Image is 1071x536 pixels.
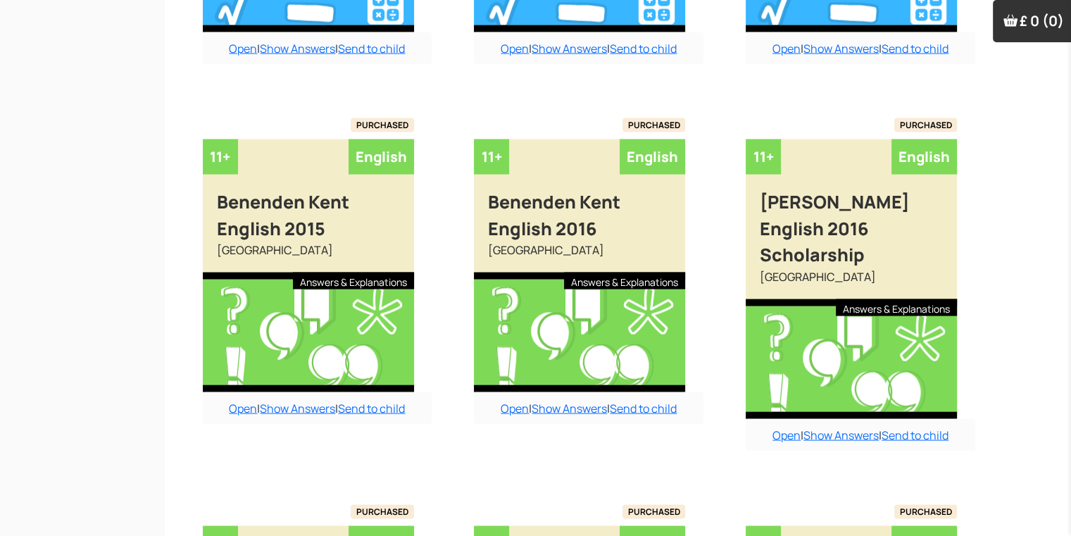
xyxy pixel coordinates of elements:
div: 215 [239,105,262,118]
div: | | [474,32,703,65]
div: [PERSON_NAME] English 2016 Scholarship [746,175,957,268]
a: Send to child [338,41,405,56]
a: Show Answers [260,41,335,56]
div: 0.25 ÷ [118,172,163,185]
div: ÷ [137,404,144,417]
a: Show Answers [260,401,335,416]
div: | | [203,392,432,425]
div: ÷ [257,404,265,417]
div: Answers & Explanations [564,273,685,289]
a: Show Answers [803,428,879,443]
div: 1 [174,165,181,178]
div: 11+ [746,139,781,175]
div: × 24 = 12 [185,329,253,342]
div: + 17 = 38 [222,242,287,256]
div: | | [203,32,432,65]
a: Open [229,41,257,56]
a: Open [772,41,801,56]
div: 11+ [474,139,509,175]
a: Send to child [610,401,677,416]
img: Your items in the shopping basket [1003,13,1017,27]
div: 3 [272,404,280,417]
a: Open [501,401,529,416]
div: 9 = [151,404,175,417]
a: Send to child [882,428,948,443]
a: Send to child [610,41,677,56]
a: Send to child [338,401,405,416]
div: | | [746,32,975,65]
div: [GEOGRAPHIC_DATA] [746,268,957,299]
span: of 27 [156,3,182,18]
div: 91 + [118,105,144,118]
div: Answers & Explanations [293,273,414,289]
a: Show Answers [803,41,879,56]
div: Answers & Explanations [836,299,957,316]
div: Fill in the missing numbers in the boxes. [72,43,267,54]
a: Open [772,428,801,443]
a: Send to child [882,41,948,56]
div: Benenden Kent English 2015 [203,175,414,242]
div: | | [746,419,975,451]
span: PURCHASED [894,118,958,132]
input: Page [118,3,156,18]
div: [GEOGRAPHIC_DATA] [203,242,414,273]
div: English [891,139,957,175]
span: PURCHASED [351,505,414,519]
div: 4 [174,185,181,198]
span: PURCHASED [622,118,686,132]
div: = [227,105,236,118]
div: (20 + 10) × (20 × 0) = [103,466,234,479]
select: Zoom [274,3,374,18]
div: Benenden Kent English 2016 [474,175,685,242]
span: £ 0 (0) [1020,11,1064,30]
div: English [349,139,414,175]
div: 11+ [203,139,238,175]
div: (6 marks) [397,524,445,535]
div: = [192,172,199,185]
a: Open [501,41,529,56]
div: _______________________________________________________________________________________________ [56,26,448,35]
span: PURCHASED [894,505,958,519]
div: English [620,139,685,175]
div: [GEOGRAPHIC_DATA] [474,242,685,273]
div: 1. [56,43,65,54]
div: | | [474,392,703,425]
div: – [137,242,144,256]
div: 25 [118,242,132,256]
span: PURCHASED [622,505,686,519]
span: PURCHASED [351,118,414,132]
div: 72 [114,404,129,417]
a: Show Answers [532,41,607,56]
a: Open [229,401,257,416]
a: Show Answers [532,401,607,416]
